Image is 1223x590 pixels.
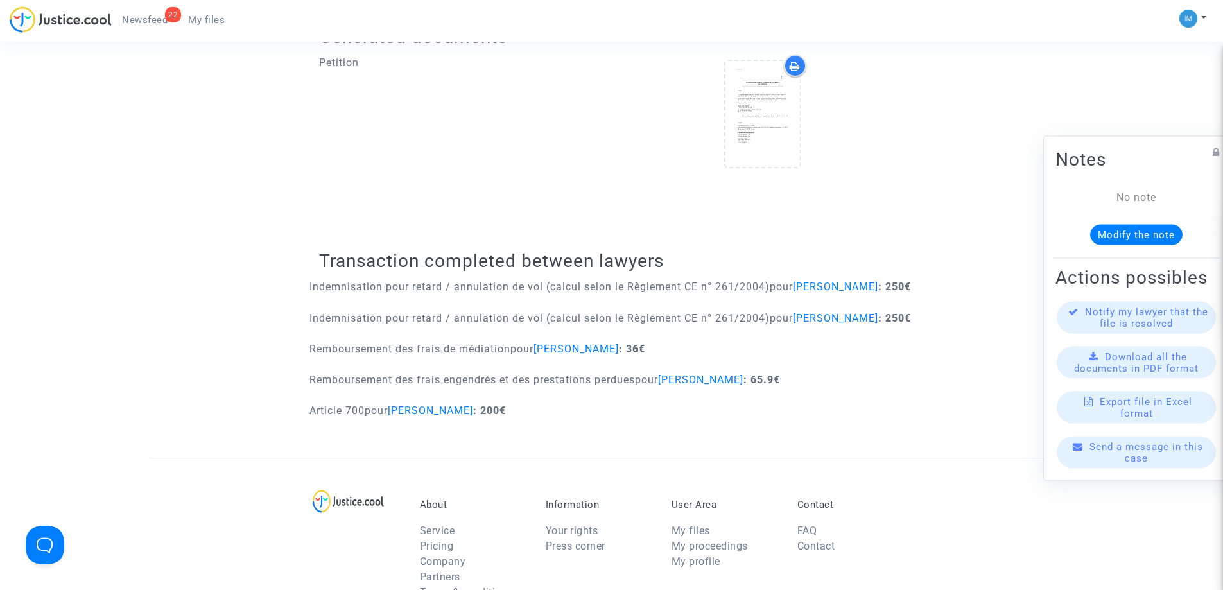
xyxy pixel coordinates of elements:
[309,310,911,326] p: Indemnisation pour retard / annulation de vol (calcul selon le Règlement CE n° 261/2004)
[420,525,455,537] a: Service
[309,341,645,357] p: Remboursement des frais de médiation
[319,55,602,71] p: Petition
[797,499,904,510] p: Contact
[770,312,878,324] span: pour
[1055,266,1217,288] h2: Actions possibles
[1075,189,1198,205] div: No note
[546,525,598,537] a: Your rights
[510,343,619,355] span: pour
[619,343,645,355] b: : 36€
[188,14,225,26] span: My files
[388,404,473,417] span: [PERSON_NAME]
[1089,440,1203,464] span: Send a message in this case
[1085,306,1208,329] span: Notify my lawyer that the file is resolved
[797,540,835,552] a: Contact
[1055,148,1217,170] h2: Notes
[672,525,710,537] a: My files
[533,343,619,355] span: [PERSON_NAME]
[546,540,605,552] a: Press corner
[1179,10,1197,28] img: a105443982b9e25553e3eed4c9f672e7
[1100,395,1192,419] span: Export file in Excel format
[420,555,466,568] a: Company
[672,499,778,510] p: User Area
[635,374,743,386] span: pour
[797,525,817,537] a: FAQ
[1074,351,1199,374] span: Download all the documents in PDF format
[313,490,384,513] img: logo-lg.svg
[743,374,780,386] b: : 65.9€
[165,7,181,22] div: 22
[793,281,878,293] span: [PERSON_NAME]
[420,499,526,510] p: About
[770,281,878,293] span: pour
[122,14,168,26] span: Newsfeed
[309,372,780,388] p: Remboursement des frais engendrés et des prestations perdues
[309,403,506,419] p: Article 700
[319,250,904,272] h2: Transaction completed between lawyers
[672,540,748,552] a: My proceedings
[793,312,878,324] span: [PERSON_NAME]
[26,526,64,564] iframe: Help Scout Beacon - Open
[420,571,460,583] a: Partners
[546,499,652,510] p: Information
[658,374,743,386] span: [PERSON_NAME]
[309,279,911,295] p: Indemnisation pour retard / annulation de vol (calcul selon le Règlement CE n° 261/2004)
[473,404,506,417] b: : 200€
[878,312,911,324] b: : 250€
[112,10,178,30] a: 22Newsfeed
[878,281,911,293] b: : 250€
[420,540,454,552] a: Pricing
[365,404,473,417] span: pour
[178,10,235,30] a: My files
[1090,224,1183,245] button: Modify the note
[10,6,112,33] img: jc-logo.svg
[672,555,720,568] a: My profile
